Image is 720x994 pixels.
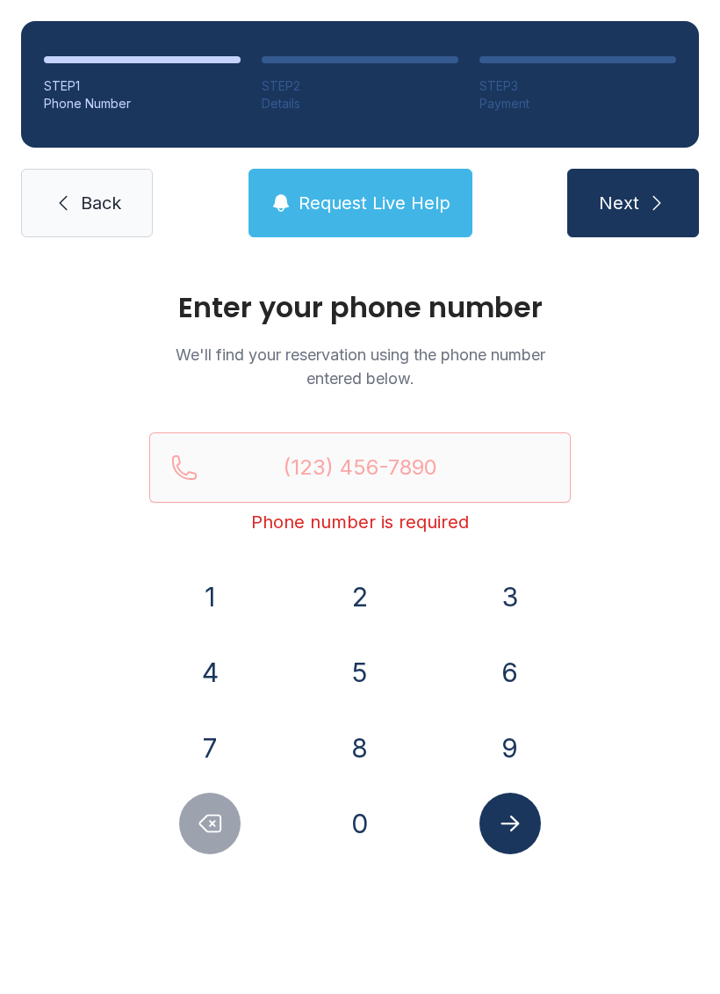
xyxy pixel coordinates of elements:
div: Payment [479,95,676,112]
button: Delete number [179,793,241,854]
span: Next [599,191,639,215]
div: STEP 3 [479,77,676,95]
div: STEP 1 [44,77,241,95]
input: Reservation phone number [149,432,571,503]
button: 4 [179,642,241,703]
span: Back [81,191,121,215]
button: 5 [329,642,391,703]
span: Request Live Help [299,191,450,215]
button: 1 [179,566,241,628]
button: 6 [479,642,541,703]
div: Details [262,95,458,112]
button: 2 [329,566,391,628]
div: Phone Number [44,95,241,112]
button: Submit lookup form [479,793,541,854]
button: 7 [179,717,241,779]
h1: Enter your phone number [149,294,571,322]
p: We'll find your reservation using the phone number entered below. [149,343,571,390]
button: 0 [329,793,391,854]
button: 8 [329,717,391,779]
button: 3 [479,566,541,628]
div: Phone number is required [149,510,571,534]
button: 9 [479,717,541,779]
div: STEP 2 [262,77,458,95]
